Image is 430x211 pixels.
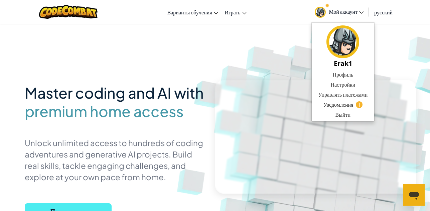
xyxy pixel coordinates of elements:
[403,184,425,206] iframe: Кнопка запуска окна обмена сообщениями
[222,3,250,21] a: Играть
[374,9,393,16] span: русский
[312,70,375,80] a: Профиль
[312,110,375,120] a: Выйти
[25,83,204,102] span: Master coding and AI with
[311,1,367,22] a: Мой аккаунт
[25,102,183,120] span: premium home access
[312,80,375,90] a: Настройки
[315,7,326,18] img: avatar
[356,101,362,108] span: 1
[225,9,241,16] span: Играть
[371,3,396,21] a: русский
[329,8,364,15] span: Мой аккаунт
[326,25,359,58] img: avatar
[312,90,375,100] a: Управлять платежами
[164,3,222,21] a: Варианты обучения
[312,24,375,70] a: Erak1
[25,137,205,183] p: Unlock unlimited access to hundreds of coding adventures and generative AI projects. Build real s...
[167,9,212,16] span: Варианты обучения
[318,58,368,69] h5: Erak1
[323,101,353,109] span: Уведомления
[312,100,375,110] a: Уведомления1
[39,5,98,19] img: CodeCombat logo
